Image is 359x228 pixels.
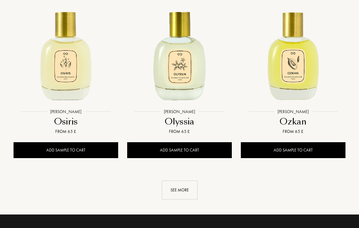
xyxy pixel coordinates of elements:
div: From 65 £ [243,128,343,135]
img: Osiris Sylvaine Delacourte [15,3,117,105]
div: Add sample to cart [127,142,232,158]
div: From 65 £ [16,128,116,135]
div: Add sample to cart [241,142,345,158]
div: Add sample to cart [14,142,118,158]
div: See more [162,181,198,199]
img: Olyssia Sylvaine Delacourte [128,3,231,105]
img: Ozkan Sylvaine Delacourte [242,3,344,105]
div: From 65 £ [130,128,229,135]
